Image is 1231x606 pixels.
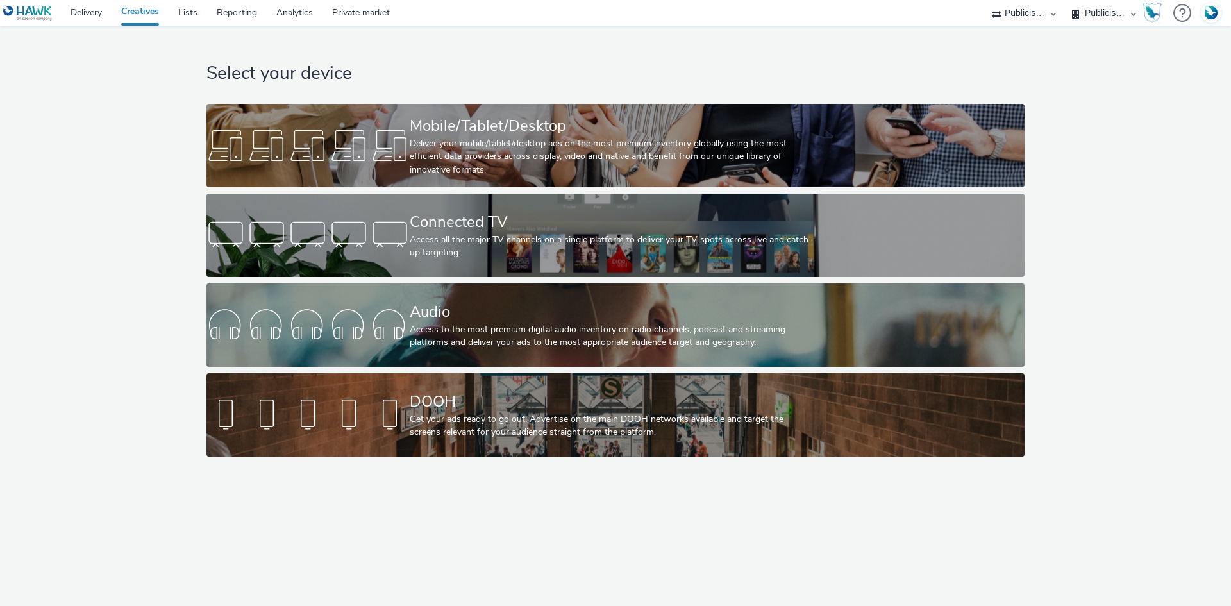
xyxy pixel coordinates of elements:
[1143,3,1162,23] img: Hawk Academy
[410,233,816,260] div: Access all the major TV channels on a single platform to deliver your TV spots across live and ca...
[1143,3,1167,23] a: Hawk Academy
[206,194,1024,277] a: Connected TVAccess all the major TV channels on a single platform to deliver your TV spots across...
[410,301,816,323] div: Audio
[410,211,816,233] div: Connected TV
[410,137,816,176] div: Deliver your mobile/tablet/desktop ads on the most premium inventory globally using the most effi...
[3,5,53,21] img: undefined Logo
[1202,3,1221,22] img: Account FR
[206,104,1024,187] a: Mobile/Tablet/DesktopDeliver your mobile/tablet/desktop ads on the most premium inventory globall...
[410,323,816,349] div: Access to the most premium digital audio inventory on radio channels, podcast and streaming platf...
[410,413,816,439] div: Get your ads ready to go out! Advertise on the main DOOH networks available and target the screen...
[206,62,1024,86] h1: Select your device
[410,115,816,137] div: Mobile/Tablet/Desktop
[206,373,1024,457] a: DOOHGet your ads ready to go out! Advertise on the main DOOH networks available and target the sc...
[410,391,816,413] div: DOOH
[206,283,1024,367] a: AudioAccess to the most premium digital audio inventory on radio channels, podcast and streaming ...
